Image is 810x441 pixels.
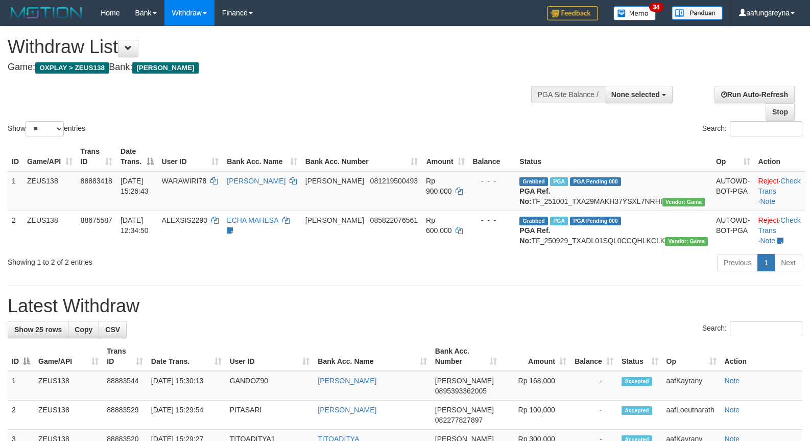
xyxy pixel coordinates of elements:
td: 88883529 [103,401,147,430]
td: [DATE] 15:30:13 [147,371,226,401]
a: 1 [757,254,775,271]
img: panduan.png [672,6,723,20]
td: 88883544 [103,371,147,401]
td: Rp 100,000 [501,401,570,430]
td: GANDOZ90 [226,371,314,401]
th: Bank Acc. Name: activate to sort column ascending [223,142,301,171]
td: 1 [8,171,23,211]
th: Trans ID: activate to sort column ascending [103,342,147,371]
a: Next [774,254,802,271]
th: Balance: activate to sort column ascending [570,342,617,371]
td: 2 [8,401,34,430]
span: [PERSON_NAME] [305,177,364,185]
td: TF_251001_TXA29MAKH37YSXL7NRHI [515,171,712,211]
select: Showentries [26,121,64,136]
td: 1 [8,371,34,401]
span: Grabbed [519,177,548,186]
a: Reject [758,216,779,224]
a: ECHA MAHESA [227,216,278,224]
td: AUTOWD-BOT-PGA [712,171,754,211]
a: Note [760,197,775,205]
td: - [570,371,617,401]
a: CSV [99,321,127,338]
span: Show 25 rows [14,326,62,334]
th: ID: activate to sort column descending [8,342,34,371]
span: Copy 081219500493 to clipboard [370,177,418,185]
h4: Game: Bank: [8,62,530,73]
th: Date Trans.: activate to sort column ascending [147,342,226,371]
td: AUTOWD-BOT-PGA [712,211,754,250]
div: PGA Site Balance / [531,86,605,103]
th: Game/API: activate to sort column ascending [23,142,77,171]
b: PGA Ref. No: [519,187,550,205]
a: Reject [758,177,779,185]
a: Note [725,377,740,385]
span: Copy 0895393362005 to clipboard [435,387,487,395]
span: PGA Pending [570,217,621,225]
input: Search: [730,121,802,136]
span: Grabbed [519,217,548,225]
th: Bank Acc. Number: activate to sort column ascending [301,142,422,171]
a: Check Trans [758,216,801,235]
td: PITASARI [226,401,314,430]
span: [DATE] 15:26:43 [121,177,149,195]
th: Bank Acc. Number: activate to sort column ascending [431,342,501,371]
th: Balance [469,142,516,171]
th: Op: activate to sort column ascending [662,342,721,371]
span: Vendor URL: https://trx31.1velocity.biz [662,198,705,206]
span: 34 [649,3,663,12]
h1: Latest Withdraw [8,296,802,316]
span: Marked by aafanarl [550,177,568,186]
th: User ID: activate to sort column ascending [158,142,223,171]
td: Rp 168,000 [501,371,570,401]
td: · · [754,171,805,211]
span: ALEXSIS2290 [162,216,208,224]
input: Search: [730,321,802,336]
th: Date Trans.: activate to sort column descending [116,142,158,171]
span: CSV [105,326,120,334]
td: ZEUS138 [34,371,103,401]
td: 2 [8,211,23,250]
span: [PERSON_NAME] [305,216,364,224]
th: User ID: activate to sort column ascending [226,342,314,371]
a: Stop [766,103,795,121]
span: [PERSON_NAME] [435,406,494,414]
h1: Withdraw List [8,37,530,57]
span: Vendor URL: https://trx31.1velocity.biz [665,237,708,246]
span: Copy 085822076561 to clipboard [370,216,418,224]
a: [PERSON_NAME] [227,177,285,185]
button: None selected [605,86,673,103]
td: - [570,401,617,430]
a: Copy [68,321,99,338]
span: OXPLAY > ZEUS138 [35,62,109,74]
th: Op: activate to sort column ascending [712,142,754,171]
span: 88883418 [81,177,112,185]
th: Action [721,342,802,371]
span: Rp 600.000 [426,216,452,235]
div: - - - [473,215,512,225]
td: ZEUS138 [23,171,77,211]
span: WARAWIRI78 [162,177,207,185]
span: [DATE] 12:34:50 [121,216,149,235]
img: MOTION_logo.png [8,5,85,20]
span: Marked by aafpengsreynich [550,217,568,225]
img: Feedback.jpg [547,6,598,20]
th: Action [754,142,805,171]
th: ID [8,142,23,171]
th: Status: activate to sort column ascending [617,342,662,371]
td: ZEUS138 [34,401,103,430]
td: ZEUS138 [23,211,77,250]
a: Note [760,237,775,245]
a: Previous [717,254,758,271]
span: PGA Pending [570,177,621,186]
div: - - - [473,176,512,186]
a: Show 25 rows [8,321,68,338]
th: Game/API: activate to sort column ascending [34,342,103,371]
span: Accepted [622,406,652,415]
b: PGA Ref. No: [519,226,550,245]
a: Check Trans [758,177,801,195]
div: Showing 1 to 2 of 2 entries [8,253,330,267]
td: TF_250929_TXADL01SQL0CCQHLKCLK [515,211,712,250]
span: Copy [75,326,92,334]
td: [DATE] 15:29:54 [147,401,226,430]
